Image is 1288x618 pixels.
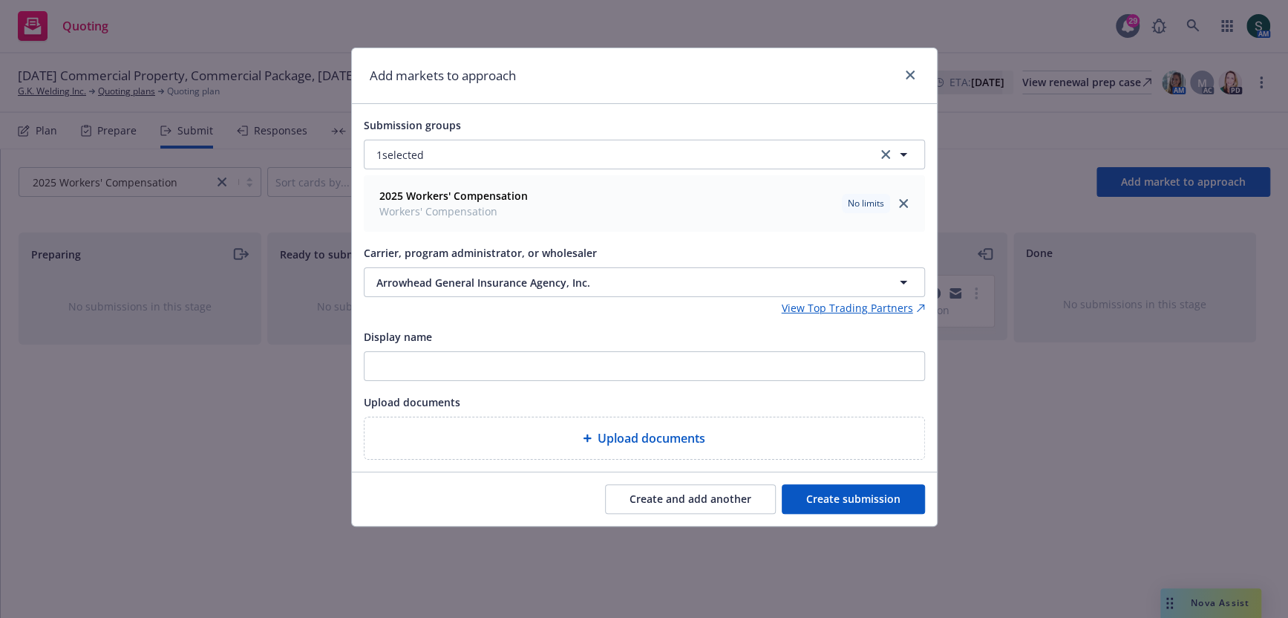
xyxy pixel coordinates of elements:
span: Workers' Compensation [379,204,528,219]
span: Carrier, program administrator, or wholesaler [364,246,597,260]
a: clear selection [877,146,895,163]
span: Submission groups [364,118,461,132]
a: close [901,66,919,84]
div: Upload documents [364,417,925,460]
button: Create submission [782,484,925,514]
span: Display name [364,330,432,344]
span: Upload documents [364,395,460,409]
button: 1selectedclear selection [364,140,925,169]
a: close [895,195,912,212]
h1: Add markets to approach [370,66,516,85]
strong: 2025 Workers' Compensation [379,189,528,203]
a: View Top Trading Partners [782,300,925,316]
span: Arrowhead General Insurance Agency, Inc. [376,275,843,290]
span: Upload documents [598,429,705,447]
span: 1 selected [376,147,424,163]
span: No limits [848,197,884,210]
button: Create and add another [605,484,776,514]
button: Arrowhead General Insurance Agency, Inc. [364,267,925,297]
